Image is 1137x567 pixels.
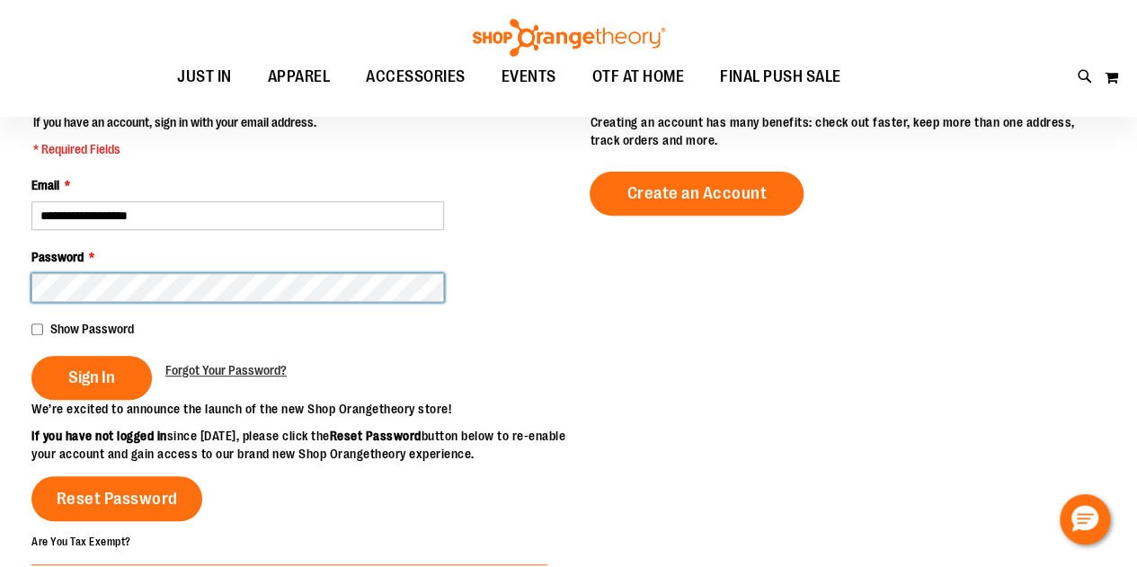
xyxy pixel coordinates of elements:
a: OTF AT HOME [574,57,703,98]
span: Show Password [50,322,134,336]
span: ACCESSORIES [366,57,466,97]
span: Create an Account [626,183,767,203]
span: * Required Fields [33,140,316,158]
a: EVENTS [484,57,574,98]
button: Hello, have a question? Let’s chat. [1060,494,1110,545]
strong: Reset Password [330,429,422,443]
strong: Are You Tax Exempt? [31,536,131,548]
span: OTF AT HOME [592,57,685,97]
p: Creating an account has many benefits: check out faster, keep more than one address, track orders... [590,113,1106,149]
span: Reset Password [57,489,178,509]
a: Create an Account [590,172,804,216]
p: We’re excited to announce the launch of the new Shop Orangetheory store! [31,400,569,418]
legend: If you have an account, sign in with your email address. [31,113,318,158]
span: EVENTS [502,57,556,97]
a: ACCESSORIES [348,57,484,98]
button: Sign In [31,356,152,400]
strong: If you have not logged in [31,429,167,443]
a: Forgot Your Password? [165,361,287,379]
span: APPAREL [268,57,331,97]
a: Reset Password [31,476,202,521]
span: FINAL PUSH SALE [720,57,841,97]
span: JUST IN [177,57,232,97]
img: Shop Orangetheory [470,19,668,57]
span: Email [31,178,59,192]
a: FINAL PUSH SALE [702,57,859,98]
span: Password [31,250,84,264]
a: APPAREL [250,57,349,98]
span: Forgot Your Password? [165,363,287,377]
p: since [DATE], please click the button below to re-enable your account and gain access to our bran... [31,427,569,463]
span: Sign In [68,368,115,387]
a: JUST IN [159,57,250,98]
